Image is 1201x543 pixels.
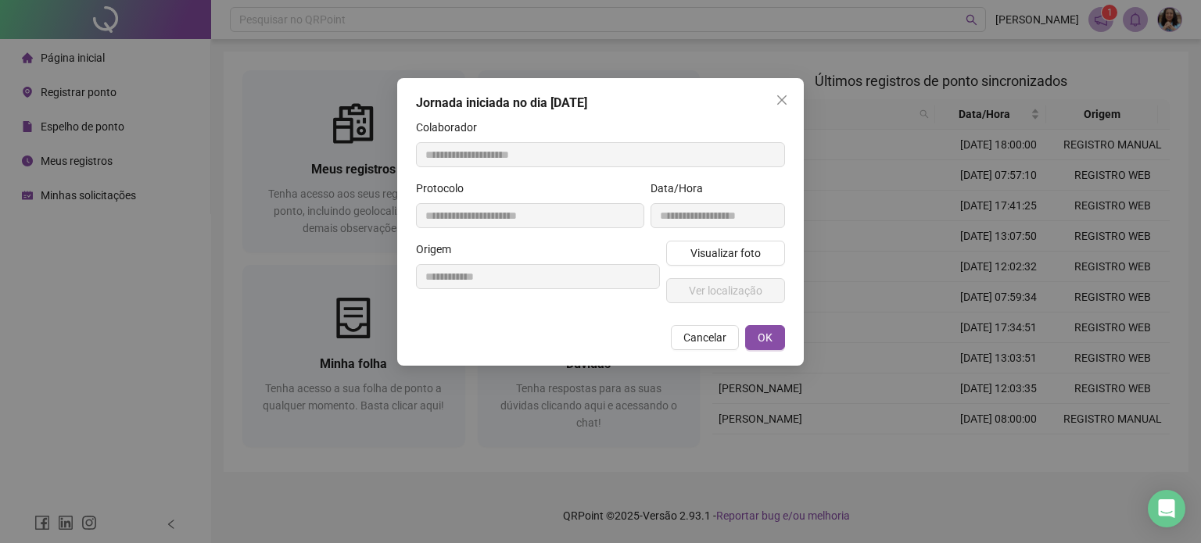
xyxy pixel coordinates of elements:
[758,329,773,346] span: OK
[416,119,487,136] label: Colaborador
[666,241,785,266] button: Visualizar foto
[769,88,794,113] button: Close
[416,94,785,113] div: Jornada iniciada no dia [DATE]
[1148,490,1185,527] div: Open Intercom Messenger
[776,94,788,106] span: close
[416,180,474,197] label: Protocolo
[416,241,461,258] label: Origem
[666,278,785,303] button: Ver localização
[683,329,726,346] span: Cancelar
[651,180,713,197] label: Data/Hora
[745,325,785,350] button: OK
[671,325,739,350] button: Cancelar
[690,245,761,262] span: Visualizar foto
